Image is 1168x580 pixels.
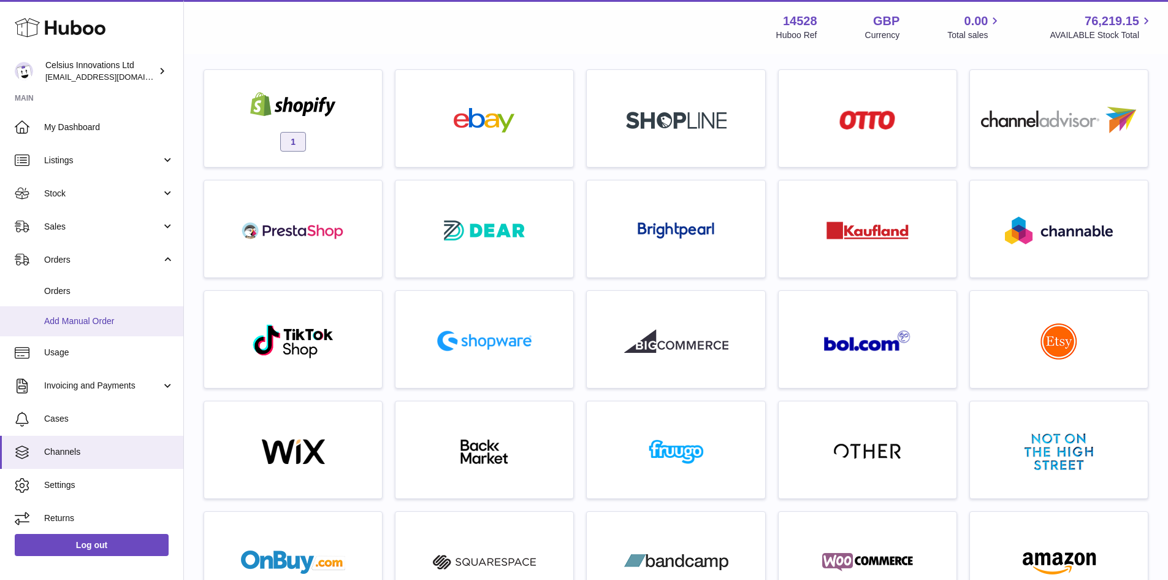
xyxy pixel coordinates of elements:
img: roseta-channel-advisor [981,107,1136,133]
a: roseta-channel-advisor [976,76,1142,161]
span: Orders [44,285,174,297]
span: Add Manual Order [44,315,174,327]
img: squarespace [432,550,536,574]
span: 76,219.15 [1085,13,1139,29]
span: Stock [44,188,161,199]
a: roseta-brightpearl [593,187,758,271]
span: Total sales [947,29,1002,41]
img: roseta-tiktokshop [252,323,335,359]
span: My Dashboard [44,122,174,133]
span: Returns [44,512,174,524]
a: roseta-otto [785,76,950,161]
a: ebay [402,76,567,161]
span: Cases [44,413,174,425]
img: shopify [241,92,345,117]
span: Invoicing and Payments [44,380,161,392]
span: 0.00 [964,13,988,29]
img: roseta-kaufland [826,222,909,239]
img: roseta-brightpearl [638,222,714,239]
img: roseta-channable [1005,217,1113,244]
a: 0.00 Total sales [947,13,1002,41]
a: roseta-bol [785,297,950,382]
img: roseta-dear [440,217,529,244]
a: Log out [15,534,169,556]
a: roseta-etsy [976,297,1142,382]
img: woocommerce [815,550,920,574]
a: roseta-shopware [402,297,567,382]
a: roseta-bigcommerce [593,297,758,382]
img: amazon [1007,550,1111,574]
img: wix [241,439,345,464]
span: Settings [44,479,174,491]
a: 76,219.15 AVAILABLE Stock Total [1050,13,1153,41]
img: backmarket [432,439,536,464]
img: ebay [432,108,536,133]
img: fruugo [624,439,728,464]
img: bandcamp [624,550,728,574]
a: shopify 1 [210,76,376,161]
img: roseta-shopline [626,112,727,129]
a: roseta-kaufland [785,187,950,271]
a: roseta-tiktokshop [210,297,376,382]
div: Currency [865,29,900,41]
strong: GBP [873,13,899,29]
span: AVAILABLE Stock Total [1050,29,1153,41]
img: other [834,443,901,461]
img: roseta-bigcommerce [624,329,728,354]
a: fruugo [593,408,758,492]
a: roseta-channable [976,187,1142,271]
span: 1 [280,132,306,152]
a: roseta-shopline [593,76,758,161]
img: onbuy [241,550,345,574]
a: roseta-prestashop [210,187,376,271]
a: wix [210,408,376,492]
img: roseta-etsy [1040,323,1077,360]
a: backmarket [402,408,567,492]
div: Celsius Innovations Ltd [45,60,156,83]
span: [EMAIL_ADDRESS][DOMAIN_NAME] [45,72,180,82]
span: Channels [44,446,174,458]
img: notonthehighstreet [1025,433,1093,470]
img: roseta-bol [824,330,911,352]
img: roseta-prestashop [241,218,345,243]
div: Huboo Ref [776,29,817,41]
a: notonthehighstreet [976,408,1142,492]
strong: 14528 [783,13,817,29]
a: roseta-dear [402,187,567,271]
span: Usage [44,347,174,358]
span: Sales [44,221,161,233]
img: aonghus@mycelsius.co.uk [15,62,33,80]
img: roseta-shopware [432,326,536,356]
img: roseta-otto [839,110,895,130]
span: Orders [44,254,161,266]
a: other [785,408,950,492]
span: Listings [44,155,161,166]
